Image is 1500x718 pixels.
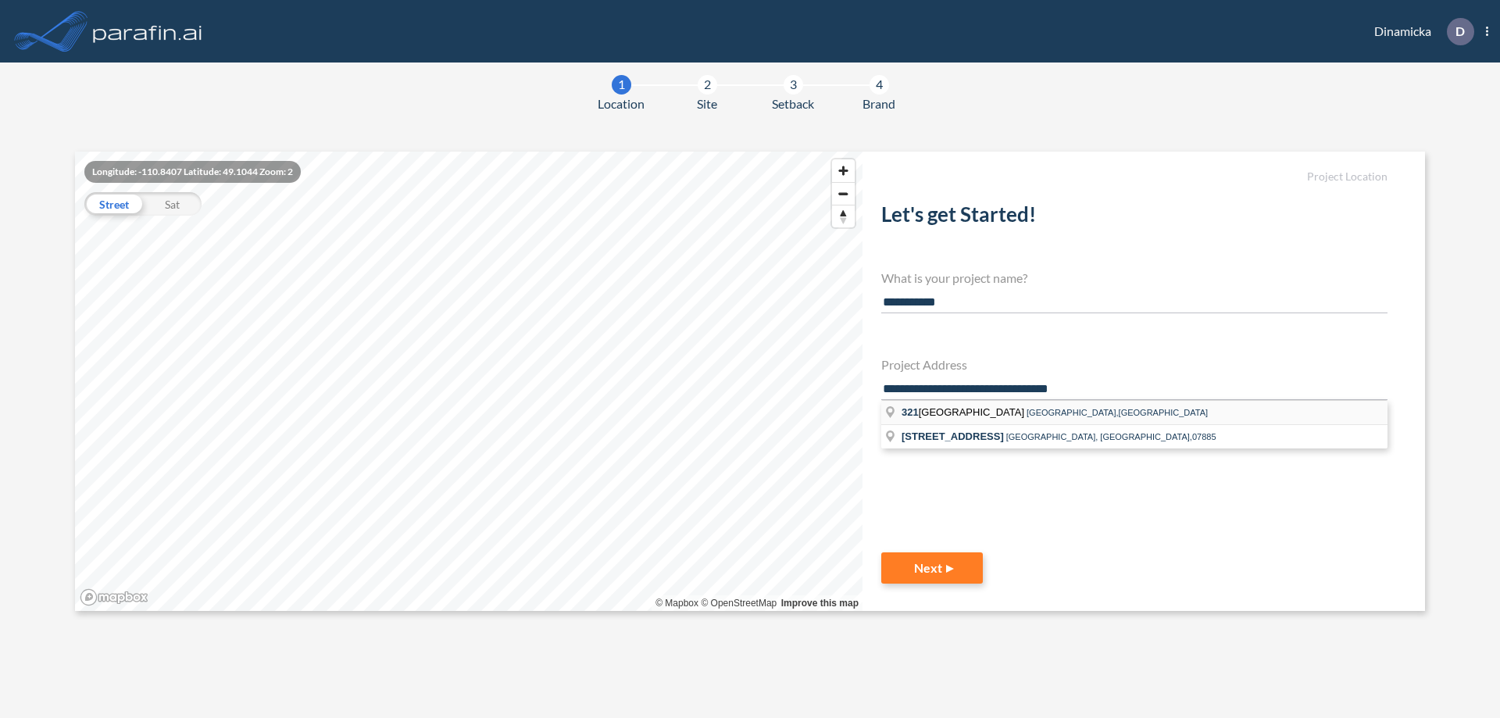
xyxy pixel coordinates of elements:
a: OpenStreetMap [701,598,777,609]
button: Reset bearing to north [832,205,855,227]
a: Improve this map [781,598,859,609]
span: Reset bearing to north [832,205,855,227]
span: Setback [772,95,814,113]
p: D [1455,24,1465,38]
span: Zoom out [832,183,855,205]
img: logo [90,16,205,47]
span: 321 [902,406,919,418]
h4: Project Address [881,357,1387,372]
h2: Let's get Started! [881,202,1387,233]
div: 4 [870,75,889,95]
button: Zoom in [832,159,855,182]
canvas: Map [75,152,862,611]
button: Zoom out [832,182,855,205]
span: [STREET_ADDRESS] [902,430,1004,442]
div: Longitude: -110.8407 Latitude: 49.1044 Zoom: 2 [84,161,301,183]
div: 3 [784,75,803,95]
span: [GEOGRAPHIC_DATA] [902,406,1027,418]
div: 2 [698,75,717,95]
span: [GEOGRAPHIC_DATA],[GEOGRAPHIC_DATA] [1027,408,1208,417]
a: Mapbox [655,598,698,609]
h4: What is your project name? [881,270,1387,285]
h5: Project Location [881,170,1387,184]
span: Location [598,95,645,113]
a: Mapbox homepage [80,588,148,606]
div: Dinamicka [1351,18,1488,45]
span: Brand [862,95,895,113]
span: Site [697,95,717,113]
div: Street [84,192,143,216]
span: [GEOGRAPHIC_DATA], [GEOGRAPHIC_DATA],07885 [1006,432,1216,441]
div: Sat [143,192,202,216]
button: Next [881,552,983,584]
div: 1 [612,75,631,95]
